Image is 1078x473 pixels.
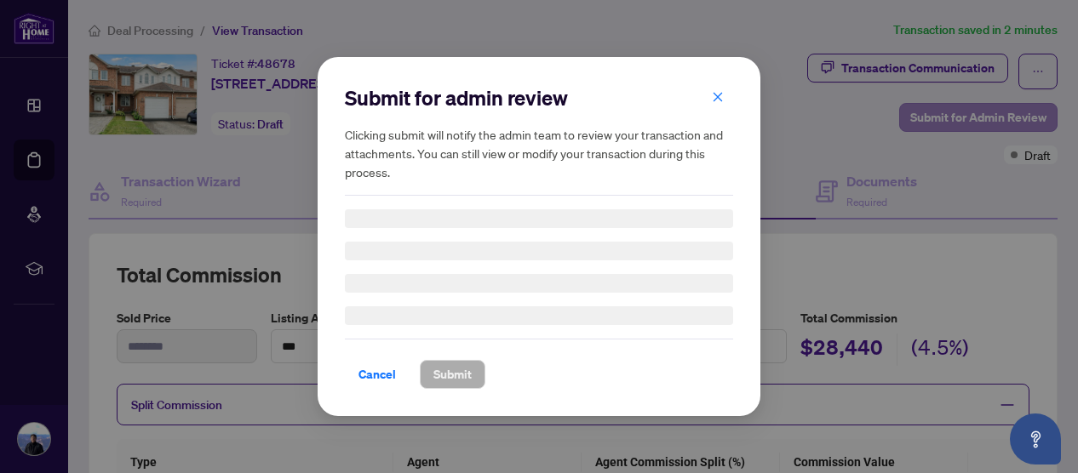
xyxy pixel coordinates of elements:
[345,84,733,111] h2: Submit for admin review
[358,361,396,388] span: Cancel
[1010,413,1061,464] button: Open asap
[345,360,410,389] button: Cancel
[712,91,724,103] span: close
[420,360,485,389] button: Submit
[345,125,733,181] h5: Clicking submit will notify the admin team to review your transaction and attachments. You can st...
